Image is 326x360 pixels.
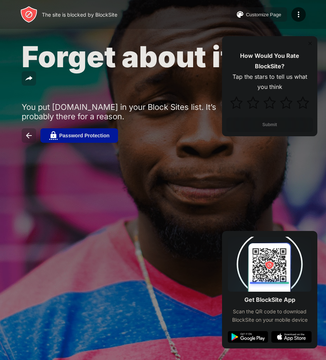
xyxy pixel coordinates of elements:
div: The site is blocked by BlockSite [42,12,117,18]
img: star.svg [247,97,259,109]
button: Password Protection [40,128,118,143]
img: password.svg [49,131,58,140]
div: Password Protection [59,133,109,138]
img: qrcode.svg [228,237,312,292]
img: share.svg [25,74,33,83]
img: google-play.svg [228,331,268,343]
span: Forget about it. [22,39,243,74]
img: star.svg [230,97,243,109]
div: How Would You Rate BlockSite? [226,51,313,72]
img: star.svg [297,97,309,109]
button: Customize Page [230,7,287,22]
img: menu-icon.svg [294,10,303,19]
img: header-logo.svg [20,6,38,23]
img: star.svg [264,97,276,109]
button: Submit [226,117,313,132]
div: Scan the QR code to download BlockSite on your mobile device [228,308,312,324]
div: Customize Page [246,12,281,17]
img: back.svg [25,131,33,140]
img: star.svg [280,97,292,109]
div: You put [DOMAIN_NAME] in your Block Sites list. It’s probably there for a reason. [22,102,245,121]
img: rate-us-close.svg [307,40,313,46]
div: Get BlockSite App [244,295,295,305]
img: pallet.svg [236,10,244,19]
img: app-store.svg [271,331,312,343]
div: Tap the stars to tell us what you think [226,72,313,93]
